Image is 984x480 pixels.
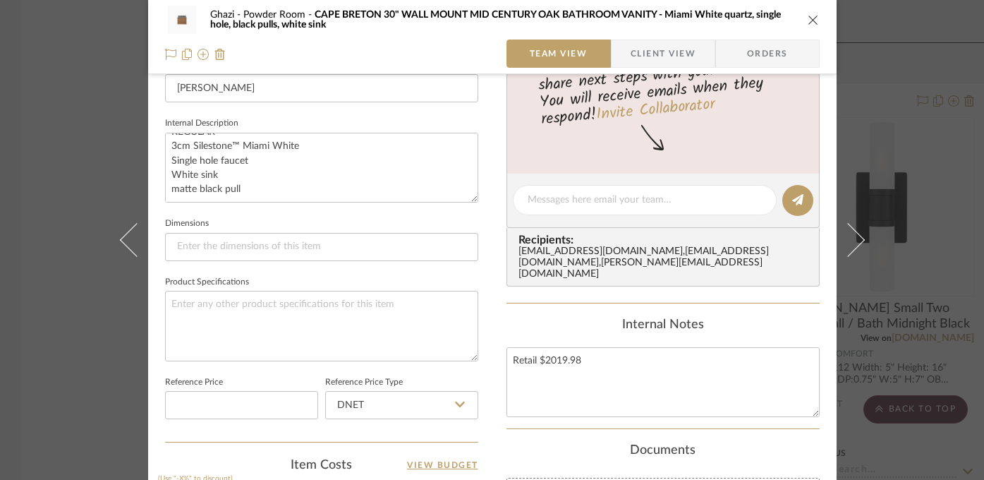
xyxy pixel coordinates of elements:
[165,379,223,386] label: Reference Price
[530,40,588,68] span: Team View
[504,37,821,131] div: Leave yourself a note here or share next steps with your team. You will receive emails when they ...
[210,10,243,20] span: Ghazi
[165,220,209,227] label: Dimensions
[731,40,803,68] span: Orders
[506,318,820,333] div: Internal Notes
[210,10,781,30] span: CAPE BRETON 30" WALL MOUNT MID CENTURY OAK BATHROOM VANITY - Miami White quartz, single hole, bla...
[407,457,478,474] a: View Budget
[595,92,715,128] a: Invite Collaborator
[165,74,478,102] input: Enter Brand
[518,246,813,280] div: [EMAIL_ADDRESS][DOMAIN_NAME] , [EMAIL_ADDRESS][DOMAIN_NAME] , [PERSON_NAME][EMAIL_ADDRESS][DOMAIN...
[165,6,199,34] img: d9d48f9b-7077-431c-8e98-7f467932e523_48x40.jpg
[165,120,238,127] label: Internal Description
[807,13,820,26] button: close
[214,49,226,60] img: Remove from project
[243,10,315,20] span: Powder Room
[518,234,813,246] span: Recipients:
[165,233,478,261] input: Enter the dimensions of this item
[165,279,249,286] label: Product Specifications
[165,457,478,474] div: Item Costs
[631,40,696,68] span: Client View
[325,379,403,386] label: Reference Price Type
[506,443,820,459] div: Documents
